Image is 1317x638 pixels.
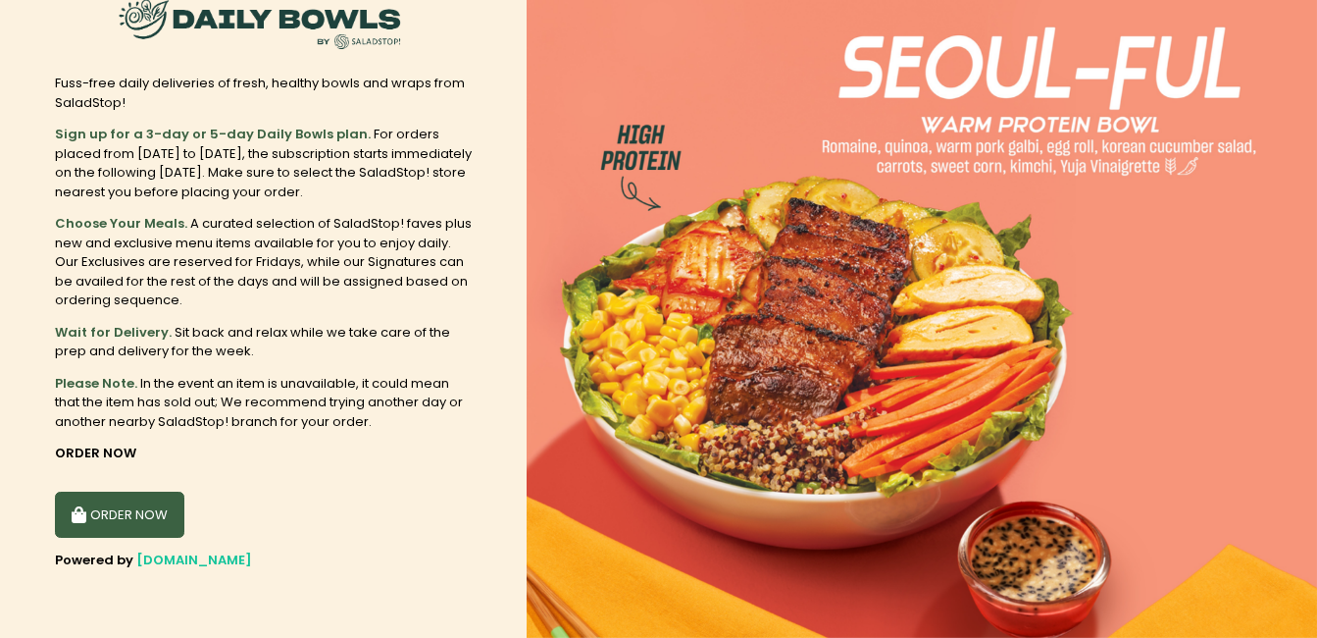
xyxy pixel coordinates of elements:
div: Fuss-free daily deliveries of fresh, healthy bowls and wraps from SaladStop! [55,74,472,112]
div: ORDER NOW [55,444,472,463]
button: ORDER NOW [55,492,184,539]
b: Choose Your Meals. [55,214,187,233]
div: Sit back and relax while we take care of the prep and delivery for the week. [55,323,472,361]
b: Please Note. [55,374,137,393]
b: Sign up for a 3-day or 5-day Daily Bowls plan. [55,125,371,143]
a: [DOMAIN_NAME] [136,551,252,569]
div: Powered by [55,551,472,570]
div: For orders placed from [DATE] to [DATE], the subscription starts immediately on the following [DA... [55,125,472,201]
b: Wait for Delivery. [55,323,172,342]
div: In the event an item is unavailable, it could mean that the item has sold out; We recommend tryin... [55,374,472,432]
div: A curated selection of SaladStop! faves plus new and exclusive menu items available for you to en... [55,214,472,310]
